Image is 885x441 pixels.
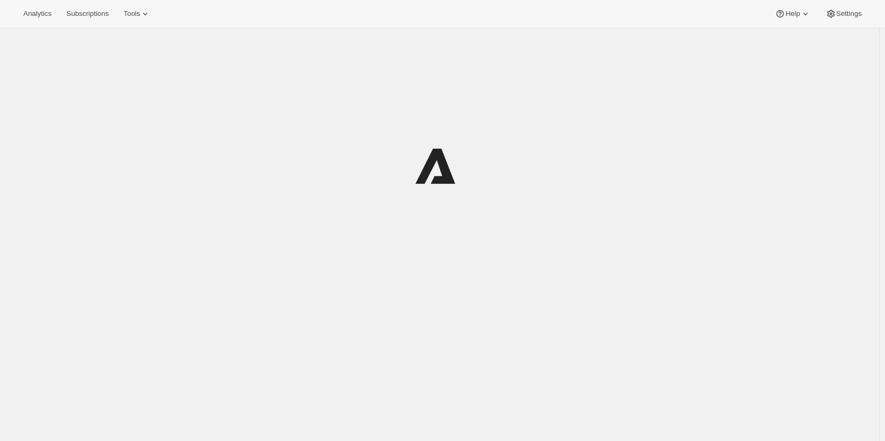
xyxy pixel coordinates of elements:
button: Analytics [17,6,58,21]
button: Settings [819,6,868,21]
button: Subscriptions [60,6,115,21]
button: Help [768,6,817,21]
span: Tools [123,10,140,18]
span: Help [785,10,800,18]
span: Analytics [23,10,51,18]
span: Subscriptions [66,10,109,18]
span: Settings [836,10,862,18]
button: Tools [117,6,157,21]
